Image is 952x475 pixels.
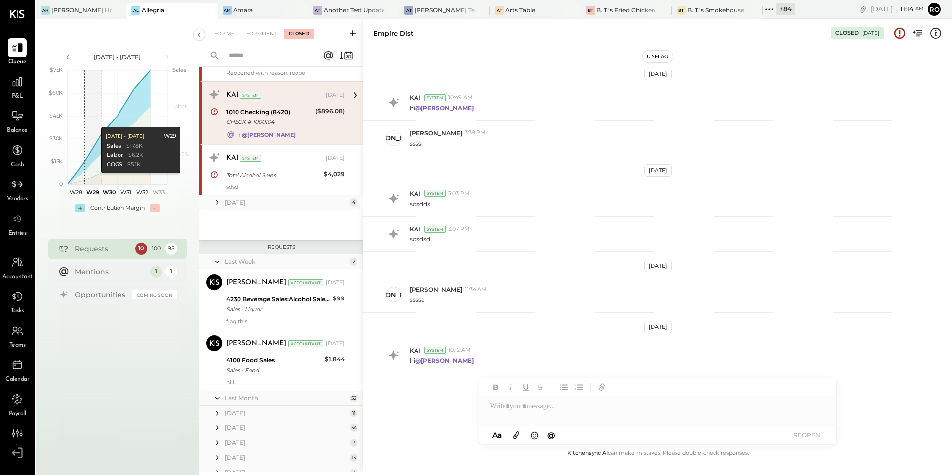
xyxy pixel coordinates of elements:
span: 11:34 AM [465,286,487,294]
text: W28 [70,189,82,196]
text: W32 [136,189,148,196]
div: AH [41,6,50,15]
div: [DATE] [644,164,672,177]
div: Sales [106,142,121,150]
div: System [240,92,261,99]
div: flag this [226,318,345,325]
div: B. T.'s Fried Chicken [596,6,655,14]
div: AT [495,6,504,15]
div: Allegria [142,6,164,14]
span: Cash [11,161,24,170]
span: [PERSON_NAME] [410,285,462,294]
text: Labor [172,103,187,110]
div: B. T.'s Smokehouse [687,6,744,14]
div: 4230 Beverage Sales:Alcohol Sales:Liquor [226,295,330,304]
div: BT [677,6,686,15]
text: 0 [59,180,63,187]
button: Add URL [595,381,608,394]
strong: @[PERSON_NAME] [415,357,474,364]
span: KAI [410,346,420,355]
div: [DATE] [644,321,672,333]
div: [PERSON_NAME] [226,339,286,349]
a: Vendors [0,175,34,204]
text: $60K [49,89,63,96]
div: [DATE] [225,453,347,462]
text: W29 [86,189,99,196]
button: @ [544,429,558,441]
div: System [240,155,261,162]
div: [DATE] [644,260,672,272]
div: 95 [165,243,177,255]
div: [DATE] [326,154,345,162]
div: Sales - Liquor [226,304,330,314]
button: Bold [489,381,502,394]
div: Am [223,6,232,15]
div: 2 [350,258,357,266]
div: 13 [350,454,357,462]
div: [PERSON_NAME] [226,278,286,288]
text: W33 [153,189,165,196]
button: Aa [489,430,505,441]
div: Coming Soon [132,290,177,299]
button: Ro [926,1,942,17]
div: [DATE] - [DATE] [75,53,160,61]
div: 10 [135,243,147,255]
div: Labor [106,151,123,159]
div: System [424,226,446,233]
div: $99 [333,294,345,303]
div: Another Test Updated [324,6,384,14]
a: Balance [0,107,34,135]
div: Sales - Food [226,365,322,375]
div: $17.8K [126,142,142,150]
div: 34 [350,424,357,432]
span: Admin [9,444,26,453]
div: CHECK # 1000104 [226,117,312,127]
div: Last Month [225,394,347,402]
div: KAI [226,90,238,100]
text: COGS [172,151,188,158]
span: Entries [8,229,27,238]
span: KAI [410,225,420,233]
a: Admin [0,424,34,453]
div: Empire Dist [373,29,414,38]
a: Cash [0,141,34,170]
div: AT [404,6,413,15]
a: Queue [0,38,34,67]
div: 3 [350,439,357,447]
span: Payroll [9,410,26,418]
a: Entries [0,209,34,238]
div: [PERSON_NAME] Hoboken [51,6,112,14]
div: 4100 Food Sales [226,356,322,365]
div: 1010 Checking (8420) [226,107,312,117]
div: For Client [241,29,282,39]
div: 52 [350,394,357,402]
button: REOPEN [787,428,827,442]
button: Ordered List [572,381,585,394]
p: hi [410,356,475,365]
button: Underline [519,381,532,394]
div: - [150,204,160,212]
a: Calendar [0,356,34,384]
div: Last Week [225,257,347,266]
span: @ [547,430,555,440]
div: $5.1K [127,161,140,169]
button: Italic [504,381,517,394]
div: Closed [835,29,859,37]
text: $15K [51,158,63,165]
span: Queue [8,58,27,67]
div: 11 [350,409,357,417]
div: Requests [204,244,358,251]
div: [PERSON_NAME] [365,290,423,299]
div: sdsd [226,183,345,190]
div: [DATE] [644,68,672,80]
a: Payroll [0,390,34,418]
div: copy link [858,4,868,14]
div: System [424,94,446,101]
div: + 84 [776,3,795,15]
div: Accountant [288,340,323,347]
div: Al [131,6,140,15]
text: W31 [120,189,131,196]
span: KAI [410,189,420,198]
strong: @[PERSON_NAME] [415,104,474,112]
div: $6.2K [128,151,143,159]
